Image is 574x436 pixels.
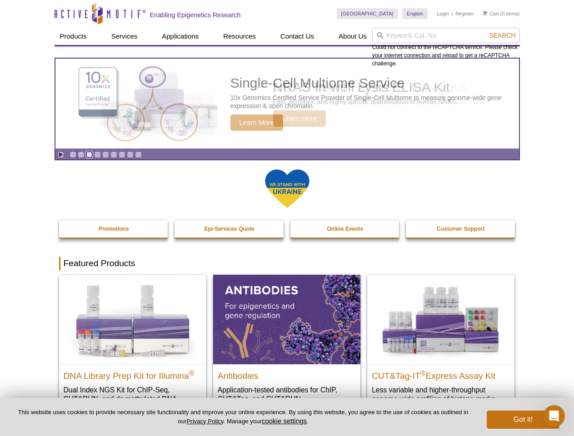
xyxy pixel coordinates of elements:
a: CUT&Tag-IT® Express Assay Kit CUT&Tag-IT®Express Assay Kit Less variable and higher-throughput ge... [367,275,514,412]
img: Single-Cell Multiome Service [70,62,206,145]
a: Services [106,28,143,45]
a: Go to slide 5 [102,151,109,158]
img: Your Cart [483,11,487,15]
button: cookie settings [262,417,307,425]
a: Go to slide 9 [135,151,142,158]
strong: Online Events [327,226,363,232]
a: English [402,8,428,19]
article: Single-Cell Multiome Service [55,59,519,149]
a: Promotions [59,220,169,238]
a: Resources [218,28,261,45]
a: Applications [156,28,204,45]
button: Search [486,31,518,40]
p: 10x Genomics Certified Service Provider of Single-Cell Multiome to measure genome-wide gene expre... [230,94,514,110]
a: Customer Support [406,220,516,238]
div: Could not connect to the reCAPTCHA service. Please check your internet connection and reload to g... [372,28,520,68]
strong: Promotions [99,226,129,232]
strong: Epi-Services Quote [205,226,255,232]
p: Application-tested antibodies for ChIP, CUT&Tag, and CUT&RUN. [218,385,356,404]
img: DNA Library Prep Kit for Illumina [59,275,206,364]
li: (0 items) [483,8,520,19]
input: Keyword, Cat. No. [372,28,520,43]
a: Go to slide 1 [70,151,76,158]
a: Online Events [290,220,400,238]
h2: DNA Library Prep Kit for Illumina [64,367,202,381]
button: Got it! [487,411,559,429]
a: Products [55,28,92,45]
a: DNA Library Prep Kit for Illumina DNA Library Prep Kit for Illumina® Dual Index NGS Kit for ChIP-... [59,275,206,421]
h2: CUT&Tag-IT Express Assay Kit [372,367,510,381]
li: | [452,8,453,19]
h2: Featured Products [59,257,515,270]
p: Dual Index NGS Kit for ChIP-Seq, CUT&RUN, and ds methylated DNA assays. [64,385,202,413]
h2: Antibodies [218,367,356,381]
p: Less variable and higher-throughput genome-wide profiling of histone marks​. [372,385,510,404]
img: CUT&Tag-IT® Express Assay Kit [367,275,514,364]
a: Contact Us [275,28,319,45]
a: Register [455,10,474,17]
a: Toggle autoplay [57,151,64,158]
a: Go to slide 7 [119,151,125,158]
a: All Antibodies Antibodies Application-tested antibodies for ChIP, CUT&Tag, and CUT&RUN. [213,275,360,412]
a: Cart [483,10,499,17]
img: All Antibodies [213,275,360,364]
a: Single-Cell Multiome Service Single-Cell Multiome Service 10x Genomics Certified Service Provider... [55,59,519,149]
img: We Stand With Ukraine [265,168,310,209]
iframe: Intercom live chat [543,405,565,427]
span: Search [489,32,515,39]
a: Privacy Policy [186,418,223,425]
a: Go to slide 8 [127,151,134,158]
a: About Us [333,28,372,45]
sup: ® [189,369,195,377]
a: Go to slide 4 [94,151,101,158]
a: Epi-Services Quote [175,220,285,238]
a: Login [437,10,449,17]
p: This website uses cookies to provide necessary site functionality and improve your online experie... [15,408,472,426]
sup: ® [420,369,426,377]
a: Go to slide 3 [86,151,93,158]
a: [GEOGRAPHIC_DATA] [337,8,398,19]
span: Learn More [230,114,284,131]
a: Go to slide 2 [78,151,85,158]
a: Go to slide 6 [110,151,117,158]
h2: Enabling Epigenetics Research [150,11,241,19]
h2: Single-Cell Multiome Service [230,76,514,90]
strong: Customer Support [437,226,484,232]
